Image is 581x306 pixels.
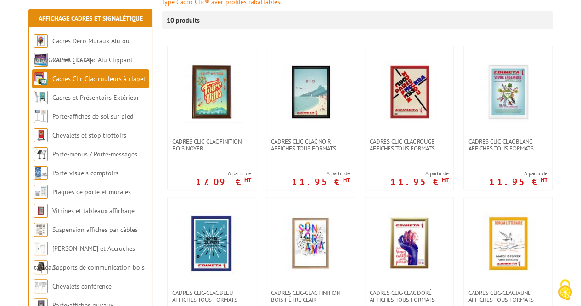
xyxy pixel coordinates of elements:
span: A partir de [196,170,251,177]
img: Cadres clic-clac rouge affiches tous formats [377,60,441,124]
img: Cadres clic-clac noir affiches tous formats [278,60,343,124]
span: Cadres clic-clac doré affiches tous formats [370,289,449,303]
img: Cimaises et Accroches tableaux [34,242,48,255]
img: Cadres clic-clac finition Bois Hêtre clair [278,211,343,276]
a: Cadres clic-clac jaune affiches tous formats [464,289,552,303]
img: Vitrines et tableaux affichage [34,204,48,218]
p: 11.95 € [489,179,547,185]
a: Porte-menus / Porte-messages [52,150,137,158]
sup: HT [442,176,449,184]
a: Plaques de porte et murales [52,188,131,196]
a: Cadres et Présentoirs Extérieur [52,93,139,102]
p: 10 produits [167,11,201,29]
a: Supports de communication bois [52,263,145,271]
a: CADRES CLIC-CLAC FINITION BOIS NOYER [168,138,256,152]
span: CADRES CLIC-CLAC FINITION BOIS NOYER [172,138,251,152]
a: Vitrines et tableaux affichage [52,207,135,215]
span: Cadres clic-clac finition Bois Hêtre clair [271,289,350,303]
img: CADRES CLIC-CLAC FINITION BOIS NOYER [180,60,244,124]
span: A partir de [489,170,547,177]
a: Cadres clic-clac blanc affiches tous formats [464,138,552,152]
img: Plaques de porte et murales [34,185,48,199]
a: Cadres Deco Muraux Alu ou [GEOGRAPHIC_DATA] [34,37,130,64]
span: Cadres clic-clac blanc affiches tous formats [468,138,547,152]
span: A partir de [292,170,350,177]
a: Porte-visuels comptoirs [52,169,118,177]
sup: HT [541,176,547,184]
img: Cadres clic-clac blanc affiches tous formats [476,60,540,124]
a: Cadres clic-clac finition Bois Hêtre clair [266,289,355,303]
img: Cadres et Présentoirs Extérieur [34,91,48,104]
a: [PERSON_NAME] et Accroches tableaux [34,244,135,271]
span: A partir de [390,170,449,177]
p: 11.95 € [390,179,449,185]
a: Cadres clic-clac noir affiches tous formats [266,138,355,152]
sup: HT [343,176,350,184]
a: Cadres clic-clac doré affiches tous formats [365,289,453,303]
a: Chevalets et stop trottoirs [52,131,126,139]
img: Cadres Clic-Clac couleurs à clapet [34,72,48,86]
img: Porte-affiches de sol sur pied [34,110,48,123]
img: Cadres clic-clac doré affiches tous formats [388,211,430,276]
a: Suspension affiches par câbles [52,225,138,234]
a: Affichage Cadres et Signalétique [39,14,143,23]
span: Cadres clic-clac rouge affiches tous formats [370,138,449,152]
sup: HT [244,176,251,184]
a: Cadres Clic-Clac couleurs à clapet [52,75,146,83]
img: Suspension affiches par câbles [34,223,48,237]
a: Porte-affiches de sol sur pied [52,112,133,121]
img: Chevalets et stop trottoirs [34,128,48,142]
button: Cookies (fenêtre modale) [549,275,581,306]
span: Cadres clic-clac jaune affiches tous formats [468,289,547,303]
img: Porte-visuels comptoirs [34,166,48,180]
p: 17.09 € [196,179,251,185]
span: Cadres clic-clac noir affiches tous formats [271,138,350,152]
img: Porte-menus / Porte-messages [34,147,48,161]
img: Cadres Deco Muraux Alu ou Bois [34,34,48,48]
img: Cadres clic-clac bleu affiches tous formats [180,211,244,276]
img: Chevalets conférence [34,279,48,293]
a: Cadres clic-clac bleu affiches tous formats [168,289,256,303]
a: Cadres clic-clac rouge affiches tous formats [365,138,453,152]
span: Cadres clic-clac bleu affiches tous formats [172,289,251,303]
img: Cadres clic-clac jaune affiches tous formats [476,211,540,276]
a: Cadres Clic-Clac Alu Clippant [52,56,133,64]
p: 11.95 € [292,179,350,185]
img: Cookies (fenêtre modale) [553,278,576,301]
a: Chevalets conférence [52,282,112,290]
